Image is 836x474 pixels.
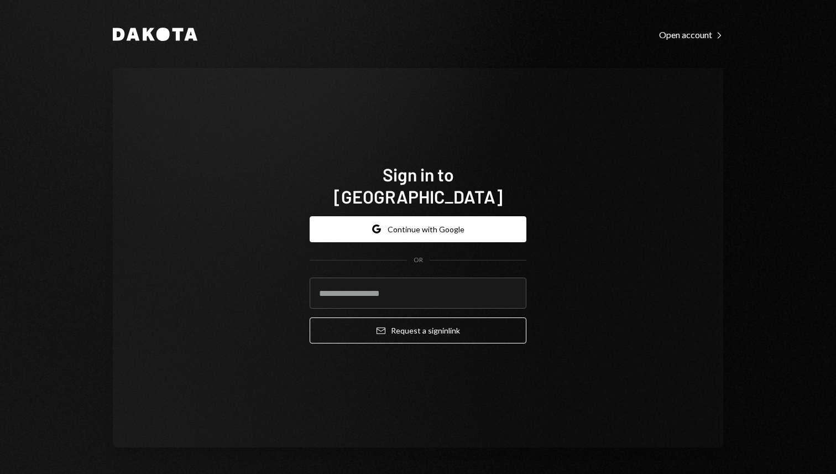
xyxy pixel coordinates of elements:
button: Continue with Google [310,216,526,242]
h1: Sign in to [GEOGRAPHIC_DATA] [310,163,526,207]
div: OR [414,256,423,265]
div: Open account [659,29,723,40]
a: Open account [659,28,723,40]
button: Request a signinlink [310,317,526,343]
